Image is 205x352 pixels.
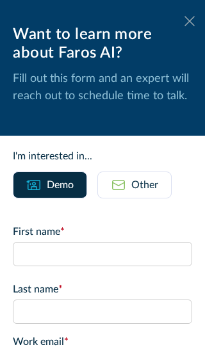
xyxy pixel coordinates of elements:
[13,148,192,164] div: I'm interested in...
[13,70,192,105] p: Fill out this form and an expert will reach out to schedule time to talk.
[13,282,192,297] label: Last name
[13,26,192,63] div: Want to learn more about Faros AI?
[47,177,74,193] div: Demo
[13,334,192,349] label: Work email
[13,224,192,239] label: First name
[131,177,158,193] div: Other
